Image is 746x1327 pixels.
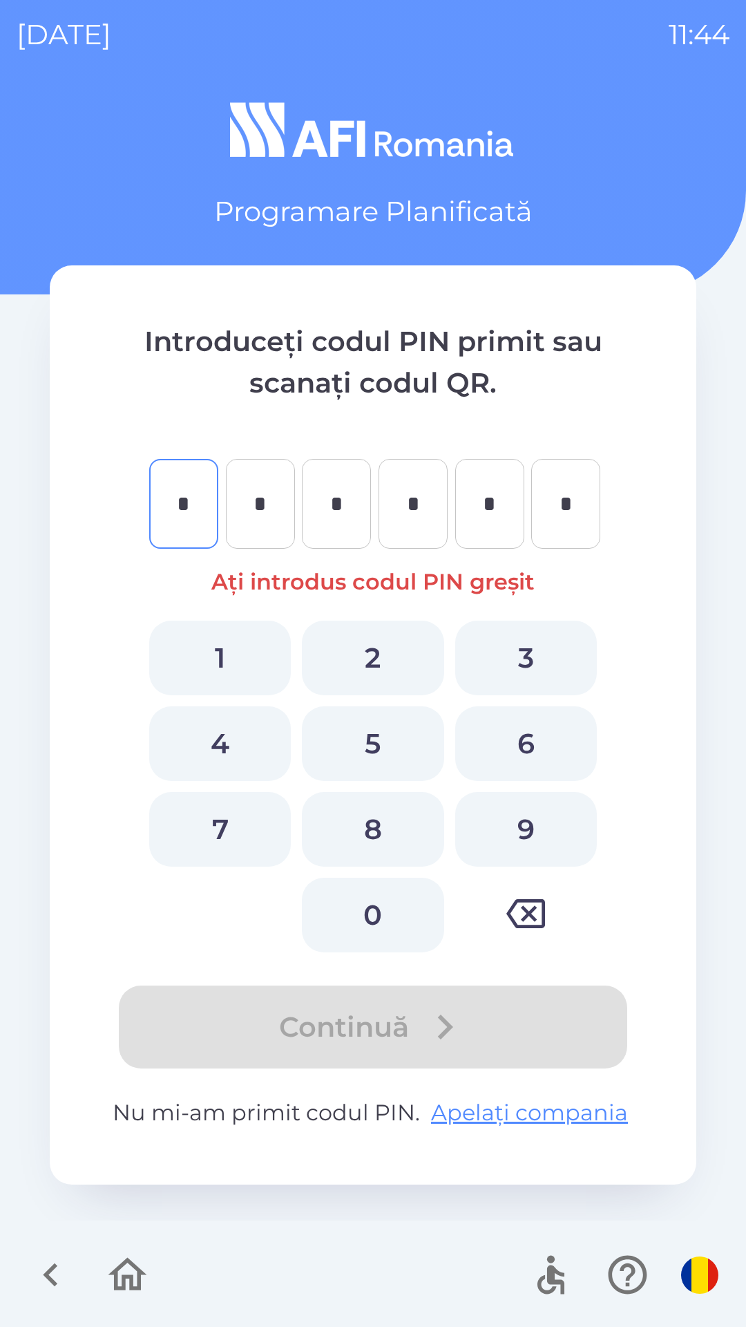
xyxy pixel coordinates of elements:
button: 1 [149,621,291,695]
button: 5 [302,706,443,781]
p: Ați introdus codul PIN greșit [105,565,641,599]
button: 0 [302,878,443,952]
button: 9 [455,792,597,867]
button: 2 [302,621,443,695]
p: [DATE] [17,14,111,55]
p: 11:44 [669,14,729,55]
p: Introduceți codul PIN primit sau scanați codul QR. [105,321,641,404]
button: 6 [455,706,597,781]
p: Nu mi-am primit codul PIN. [105,1096,641,1129]
button: 7 [149,792,291,867]
p: Programare Planificată [214,191,533,232]
button: Apelați compania [425,1096,633,1129]
button: 3 [455,621,597,695]
img: ro flag [681,1257,718,1294]
button: 8 [302,792,443,867]
button: 4 [149,706,291,781]
img: Logo [50,97,696,163]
